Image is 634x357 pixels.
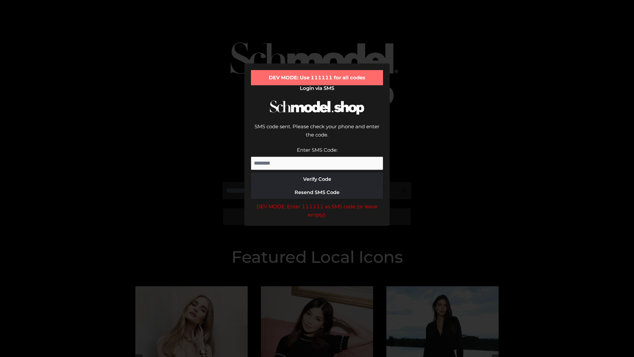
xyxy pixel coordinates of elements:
[251,202,383,219] div: DEV MODE: Enter 111111 as SMS code (or leave empty).
[297,147,337,153] label: Enter SMS Code:
[251,70,383,85] div: DEV MODE: Use 111111 for all codes
[251,85,383,91] h2: Login via SMS
[251,186,383,199] button: Resend SMS Code
[267,95,367,121] img: Schmodel Logo
[251,122,383,146] div: SMS code sent. Please check your phone and enter the code.
[251,173,383,186] button: Verify Code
